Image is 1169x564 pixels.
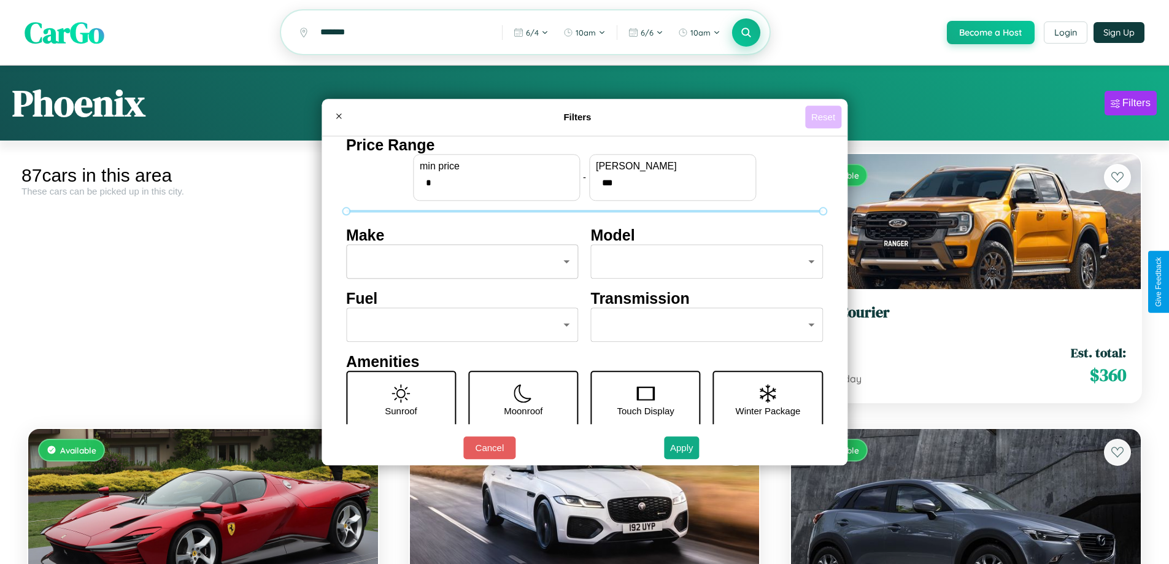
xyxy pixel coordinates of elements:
h4: Transmission [591,290,824,307]
span: / day [836,373,862,385]
div: Filters [1122,97,1151,109]
span: 6 / 4 [526,28,539,37]
button: 6/4 [507,23,555,42]
span: 6 / 6 [641,28,654,37]
span: $ 360 [1090,363,1126,387]
h4: Make [346,226,579,244]
label: [PERSON_NAME] [596,161,749,172]
button: Cancel [463,436,515,459]
button: Sign Up [1094,22,1144,43]
h4: Model [591,226,824,244]
h1: Phoenix [12,78,145,128]
h4: Price Range [346,136,823,154]
div: 87 cars in this area [21,165,385,186]
button: Reset [805,106,841,128]
h4: Fuel [346,290,579,307]
button: Filters [1105,91,1157,115]
div: Give Feedback [1154,257,1163,307]
h4: Filters [350,112,805,122]
button: Apply [664,436,700,459]
p: Winter Package [736,403,801,419]
button: 10am [672,23,727,42]
label: min price [420,161,573,172]
button: Login [1044,21,1087,44]
button: 6/6 [622,23,669,42]
button: 10am [557,23,612,42]
h3: Ford Courier [806,304,1126,322]
span: CarGo [25,12,104,53]
span: 10am [690,28,711,37]
h4: Amenities [346,353,823,371]
button: Become a Host [947,21,1035,44]
span: 10am [576,28,596,37]
p: - [583,169,586,185]
p: Moonroof [504,403,542,419]
span: Available [60,445,96,455]
a: Ford Courier2022 [806,304,1126,334]
div: These cars can be picked up in this city. [21,186,385,196]
span: Est. total: [1071,344,1126,361]
p: Sunroof [385,403,417,419]
p: Touch Display [617,403,674,419]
